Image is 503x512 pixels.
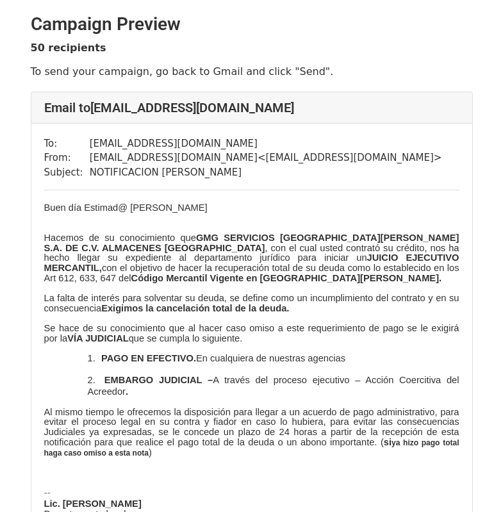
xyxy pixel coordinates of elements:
[44,293,459,313] span: La falta de interés para solventar su deuda, se define como un incumplimiento del contrato y en s...
[88,375,95,385] span: 2.
[90,151,442,165] td: [EMAIL_ADDRESS][DOMAIN_NAME] < [EMAIL_ADDRESS][DOMAIN_NAME] >
[101,303,289,313] b: Exigimos la cancelación total de la deuda.
[104,375,213,385] span: EMBARGO JUDICIAL –
[44,438,459,458] span: ya hizo pago total haga caso omiso a esta nota
[44,487,51,498] span: --
[44,407,459,447] span: Al mismo tiempo le ofrecemos la disposición para llegar a un acuerdo de pago administrativo, para...
[44,233,459,253] b: GMG SERVICIOS [GEOGRAPHIC_DATA][PERSON_NAME] S.A. DE C.V. ALMACENES [GEOGRAPHIC_DATA]
[90,165,442,180] td: NOTIFICACION [PERSON_NAME]
[44,136,90,151] td: To:
[44,323,459,343] span: Se hace de su conocimiento que al hacer caso omiso a este requerimiento de pago se le exigirá por...
[44,202,208,213] span: Buen día Estimad@ [PERSON_NAME]
[90,136,442,151] td: [EMAIL_ADDRESS][DOMAIN_NAME]
[44,151,90,165] td: From:
[384,437,392,447] b: si
[44,252,459,273] b: JUICIO EJECUTIVO MERCANTIL,
[126,386,128,397] b: .
[31,65,473,78] p: To send your campaign, go back to Gmail and click "Send".
[44,233,459,283] span: Hacemos de su conocimiento que , con el cual usted contrató su crédito, nos ha hecho llegar su ex...
[67,333,129,343] b: VÍA JUDICIAL
[44,165,90,180] td: Subject:
[101,353,196,363] span: PAGO EN EFECTIVO.
[31,42,106,54] strong: 50 recipients
[149,447,152,458] span: )
[131,273,442,283] b: Código Mercantil Vigente en [GEOGRAPHIC_DATA][PERSON_NAME].
[44,499,142,509] span: Lic. [PERSON_NAME]
[44,100,459,115] h4: Email to [EMAIL_ADDRESS][DOMAIN_NAME]
[88,375,459,397] span: A través del proceso ejecutivo – Acción Coercitiva del Acreedor
[196,353,345,363] span: En cualquiera de nuestras agencias
[88,353,95,363] span: 1.
[31,13,473,35] h2: Campaign Preview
